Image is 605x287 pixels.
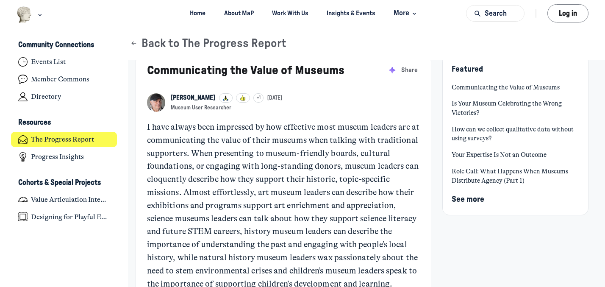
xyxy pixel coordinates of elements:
button: ResourcesCollapse space [11,116,117,130]
button: Cohorts & Special ProjectsCollapse space [11,176,117,190]
button: Log in [547,4,588,22]
a: Role Call: What Happens When Museums Distribute Agency (Part 1) [452,167,579,185]
span: More [394,8,419,19]
button: Back to The Progress Report [130,36,286,51]
h4: The Progress Report [31,135,94,144]
span: +1 [257,95,261,101]
h4: Events List [31,58,66,66]
span: Share [401,66,418,75]
a: View John H Falk profile [147,93,165,111]
button: Museum User Researcher [171,104,231,111]
a: Home [183,6,213,21]
h4: Value Articulation Intensive (Cultural Leadership Lab) [31,195,110,204]
h3: Cohorts & Special Projects [18,178,101,187]
a: Events List [11,54,117,70]
header: Page Header [119,27,605,60]
span: Featured [452,65,483,73]
h4: Directory [31,92,61,101]
h4: Member Commons [31,75,89,84]
button: Search [466,5,525,22]
span: See more [452,195,484,203]
a: Progress Insights [11,149,117,165]
a: Is Your Museum Celebrating the Wrong Victories? [452,99,579,117]
h3: Resources [18,118,51,127]
img: Museums as Progress logo [17,6,32,23]
a: Designing for Playful Engagement [11,209,117,225]
button: View John H Falk profile+1[DATE]Museum User Researcher [171,93,282,111]
a: Member Commons [11,72,117,87]
a: Value Articulation Intensive (Cultural Leadership Lab) [11,192,117,207]
a: Work With Us [264,6,316,21]
a: Communicating the Value of Museums [147,64,344,77]
button: Museums as Progress logo [17,6,44,24]
a: About MaP [216,6,261,21]
a: View John H Falk profile [171,93,215,103]
h4: Designing for Playful Engagement [31,213,110,221]
button: Share [400,64,420,76]
button: Summarize [386,64,399,76]
a: Communicating the Value of Museums [452,83,579,92]
h4: Progress Insights [31,153,84,161]
button: Community ConnectionsCollapse space [11,38,117,53]
button: See more [452,193,484,206]
a: How can we collect qualitative data without using surveys? [452,125,579,143]
a: [DATE] [267,95,282,102]
a: Your Expertise Is Not an Outcome [452,150,579,160]
button: More [386,6,422,21]
a: Directory [11,89,117,105]
a: The Progress Report [11,132,117,148]
a: Insights & Events [319,6,383,21]
h3: Community Connections [18,41,94,50]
